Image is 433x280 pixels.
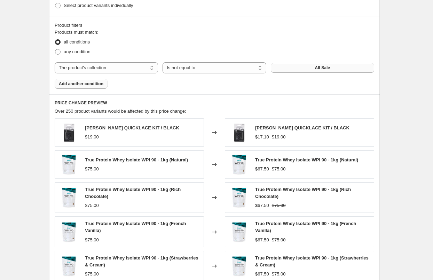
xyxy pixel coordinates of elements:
[55,22,374,29] div: Product filters
[58,154,79,175] img: protein11_80x.jpg
[229,122,250,143] img: SALOMON-QUICK-LACE-KIT-PACE-ATHLETIC_1_80x.jpg
[64,3,133,8] span: Select product variants individually
[255,221,356,233] span: True Protein Whey Isolate WPI 90 - 1kg (French Vanilla)
[272,237,286,243] strike: $75.00
[255,134,269,141] div: $17.10
[59,81,103,87] span: Add another condition
[58,122,79,143] img: SALOMON-QUICK-LACE-KIT-PACE-ATHLETIC_1_80x.jpg
[85,125,179,130] span: [PERSON_NAME] QUICKLACE KIT / BLACK
[255,166,269,173] div: $67.50
[85,221,186,233] span: True Protein Whey Isolate WPI 90 - 1kg (French Vanilla)
[85,255,198,267] span: True Protein Whey Isolate WPI 90 - 1kg (Strawberries & Cream)
[271,63,374,73] button: All Sale
[64,39,90,45] span: all conditions
[85,237,99,243] div: $75.00
[64,49,90,54] span: any condition
[55,109,186,114] span: Over 250 product variants would be affected by this price change:
[272,271,286,278] strike: $75.00
[255,125,349,130] span: [PERSON_NAME] QUICKLACE KIT / BLACK
[272,166,286,173] strike: $75.00
[85,202,99,209] div: $75.00
[229,222,250,242] img: protein11_80x.jpg
[55,79,108,89] button: Add another condition
[229,187,250,208] img: protein11_80x.jpg
[55,30,99,35] span: Products must match:
[85,271,99,278] div: $75.00
[85,166,99,173] div: $75.00
[272,134,286,141] strike: $19.00
[255,271,269,278] div: $67.50
[58,222,79,242] img: protein11_80x.jpg
[229,154,250,175] img: protein11_80x.jpg
[58,256,79,277] img: protein11_80x.jpg
[255,202,269,209] div: $67.50
[85,157,188,162] span: True Protein Whey Isolate WPI 90 - 1kg (Natural)
[229,256,250,277] img: protein11_80x.jpg
[85,187,181,199] span: True Protein Whey Isolate WPI 90 - 1kg (Rich Chocolate)
[55,100,374,106] h6: PRICE CHANGE PREVIEW
[255,255,369,267] span: True Protein Whey Isolate WPI 90 - 1kg (Strawberries & Cream)
[85,134,99,141] div: $19.00
[255,157,358,162] span: True Protein Whey Isolate WPI 90 - 1kg (Natural)
[255,187,351,199] span: True Protein Whey Isolate WPI 90 - 1kg (Rich Chocolate)
[315,65,330,71] span: All Sale
[58,187,79,208] img: protein11_80x.jpg
[272,202,286,209] strike: $75.00
[255,237,269,243] div: $67.50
